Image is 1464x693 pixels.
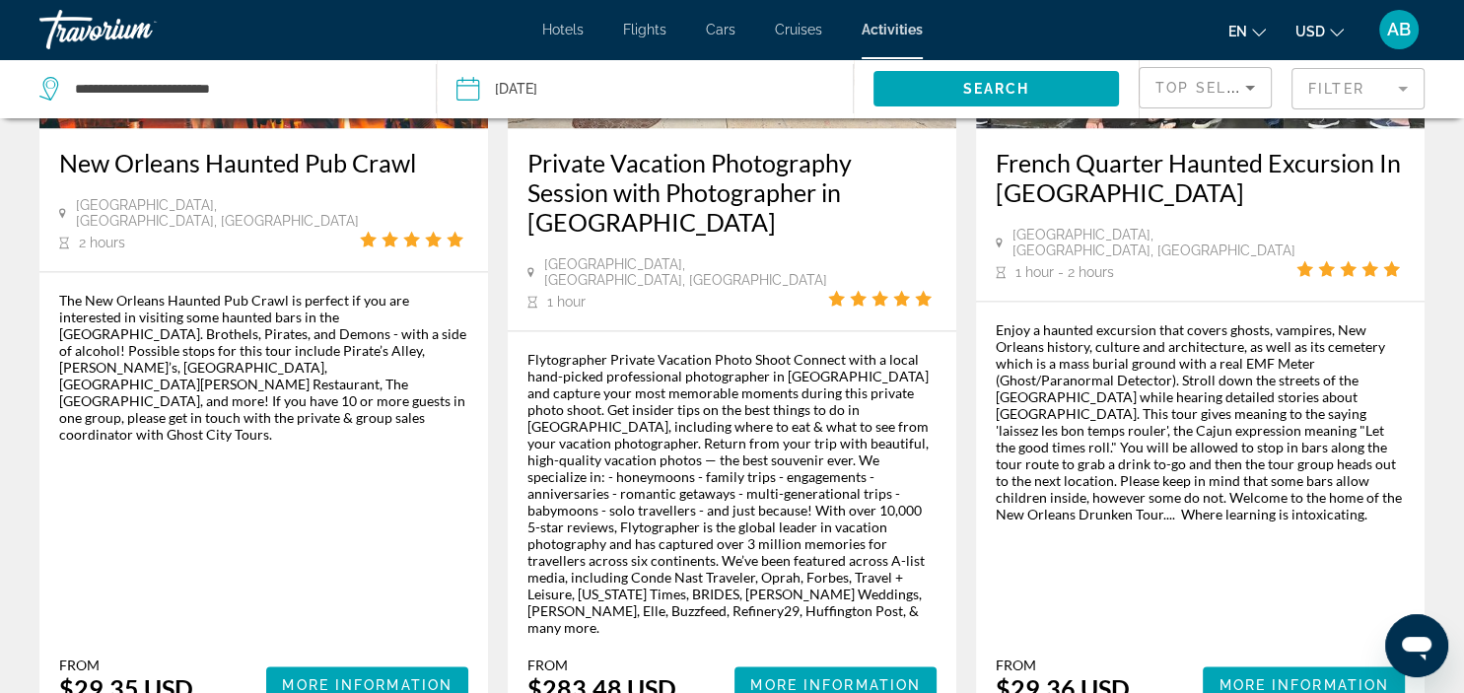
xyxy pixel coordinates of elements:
[862,22,923,37] a: Activities
[76,197,360,229] span: [GEOGRAPHIC_DATA], [GEOGRAPHIC_DATA], [GEOGRAPHIC_DATA]
[963,81,1030,97] span: Search
[39,4,237,55] a: Travorium
[996,148,1405,207] a: French Quarter Haunted Excursion In [GEOGRAPHIC_DATA]
[1291,67,1425,110] button: Filter
[59,148,468,177] a: New Orleans Haunted Pub Crawl
[527,351,937,636] div: Flytographer Private Vacation Photo Shoot Connect with a local hand-picked professional photograp...
[59,292,468,443] div: The New Orleans Haunted Pub Crawl is perfect if you are interested in visiting some haunted bars ...
[79,235,125,250] span: 2 hours
[750,676,921,692] span: More Information
[1012,227,1296,258] span: [GEOGRAPHIC_DATA], [GEOGRAPHIC_DATA], [GEOGRAPHIC_DATA]
[1155,76,1255,100] mat-select: Sort by
[544,256,828,288] span: [GEOGRAPHIC_DATA], [GEOGRAPHIC_DATA], [GEOGRAPHIC_DATA]
[456,59,853,118] button: Date: Sep 25, 2025
[527,656,676,672] div: From
[542,22,584,37] a: Hotels
[623,22,666,37] a: Flights
[996,321,1405,522] div: Enjoy a haunted excursion that covers ghosts, vampires, New Orleans history, culture and architec...
[1228,17,1266,45] button: Change language
[1295,17,1344,45] button: Change currency
[996,656,1130,672] div: From
[1015,264,1114,280] span: 1 hour - 2 hours
[873,71,1119,106] button: Search
[1295,24,1325,39] span: USD
[59,656,193,672] div: From
[1387,20,1411,39] span: AB
[775,22,822,37] a: Cruises
[282,676,453,692] span: More Information
[1155,80,1268,96] span: Top Sellers
[706,22,735,37] a: Cars
[1219,676,1389,692] span: More Information
[1228,24,1247,39] span: en
[1373,9,1425,50] button: User Menu
[1385,614,1448,677] iframe: Button to launch messaging window
[547,294,586,310] span: 1 hour
[527,148,937,237] a: Private Vacation Photography Session with Photographer in [GEOGRAPHIC_DATA]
